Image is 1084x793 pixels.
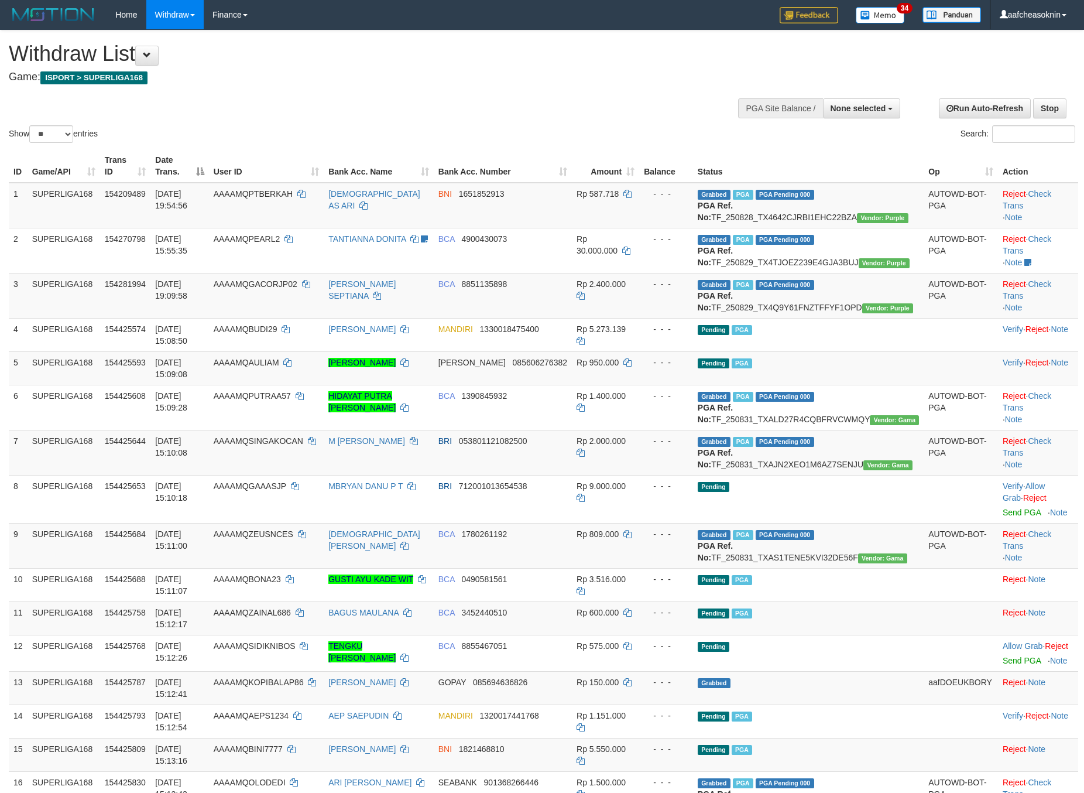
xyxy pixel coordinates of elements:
[577,641,619,651] span: Rp 575.000
[1003,279,1051,300] a: Check Trans
[1003,641,1042,651] a: Allow Grab
[28,183,100,228] td: SUPERLIGA168
[28,738,100,771] td: SUPERLIGA168
[105,189,146,199] span: 154209489
[998,705,1078,738] td: · ·
[922,7,981,23] img: panduan.png
[998,228,1078,273] td: · ·
[698,190,730,200] span: Grabbed
[459,744,505,754] span: Copy 1821468810 to clipboard
[328,234,406,244] a: TANTIANNA DONITA
[1005,303,1023,312] a: Note
[693,385,924,430] td: TF_250831_TXALD27R4CQBFRVCWMQY
[28,705,100,738] td: SUPERLIGA168
[862,303,913,313] span: Vendor URL: https://trx4.1velocity.biz
[998,183,1078,228] td: · ·
[328,279,396,300] a: [PERSON_NAME] SEPTIANA
[1003,481,1045,503] a: Allow Grab
[1003,391,1051,412] a: Check Trans
[1003,481,1023,491] a: Verify
[9,351,28,385] td: 5
[1025,324,1049,334] a: Reject
[155,641,187,662] span: [DATE] 15:12:26
[924,149,998,183] th: Op: activate to sort column ascending
[214,678,304,687] span: AAAAMQKOPIBALAP86
[698,325,729,335] span: Pending
[214,324,277,334] span: AAAAMQBUDI29
[1003,744,1026,754] a: Reject
[28,601,100,635] td: SUPERLIGA168
[998,385,1078,430] td: · ·
[461,391,507,401] span: Copy 1390845932 to clipboard
[644,390,688,402] div: - - -
[1028,678,1046,687] a: Note
[1028,744,1046,754] a: Note
[698,403,733,424] b: PGA Ref. No:
[105,575,146,584] span: 154425688
[698,280,730,290] span: Grabbed
[693,149,924,183] th: Status
[214,641,296,651] span: AAAAMQSIDIKNIBOS
[9,430,28,475] td: 7
[693,523,924,568] td: TF_250831_TXAS1TENE5KVI32DE56F
[732,325,752,335] span: Marked by aafsoumeymey
[1025,711,1049,720] a: Reject
[9,601,28,635] td: 11
[756,280,814,290] span: PGA Pending
[214,481,286,491] span: AAAAMQGAAASJP
[733,190,753,200] span: Marked by aafchhiseyha
[644,743,688,755] div: - - -
[698,246,733,267] b: PGA Ref. No:
[155,744,187,765] span: [DATE] 15:13:16
[924,183,998,228] td: AUTOWD-BOT-PGA
[28,635,100,671] td: SUPERLIGA168
[1003,189,1026,199] a: Reject
[1003,508,1041,517] a: Send PGA
[328,529,420,551] a: [DEMOGRAPHIC_DATA][PERSON_NAME]
[1005,258,1023,267] a: Note
[823,98,901,118] button: None selected
[577,711,626,720] span: Rp 1.151.000
[733,235,753,245] span: Marked by aafmaleo
[100,149,151,183] th: Trans ID: activate to sort column ascending
[9,228,28,273] td: 2
[644,640,688,652] div: - - -
[857,213,908,223] span: Vendor URL: https://trx4.1velocity.biz
[105,358,146,367] span: 154425593
[155,608,187,629] span: [DATE] 15:12:17
[214,279,297,289] span: AAAAMQGACORJP02
[998,475,1078,523] td: · ·
[577,358,619,367] span: Rp 950.000
[738,98,822,118] div: PGA Site Balance /
[1003,189,1051,210] a: Check Trans
[214,608,291,617] span: AAAAMQZAINAL686
[732,575,752,585] span: Marked by aafsoycanthlai
[1003,678,1026,687] a: Reject
[1003,575,1026,584] a: Reject
[438,391,455,401] span: BCA
[998,738,1078,771] td: ·
[105,391,146,401] span: 154425608
[733,280,753,290] span: Marked by aafnonsreyleab
[644,233,688,245] div: - - -
[473,678,527,687] span: Copy 085694636826 to clipboard
[461,279,507,289] span: Copy 8851135898 to clipboard
[438,189,452,199] span: BNI
[644,323,688,335] div: - - -
[105,279,146,289] span: 154281994
[105,324,146,334] span: 154425574
[438,641,455,651] span: BCA
[155,324,187,346] span: [DATE] 15:08:50
[1003,234,1026,244] a: Reject
[438,436,452,446] span: BRI
[150,149,208,183] th: Date Trans.: activate to sort column descending
[28,385,100,430] td: SUPERLIGA168
[105,529,146,539] span: 154425684
[780,7,838,23] img: Feedback.jpg
[698,291,733,312] b: PGA Ref. No:
[105,608,146,617] span: 154425758
[328,744,396,754] a: [PERSON_NAME]
[9,705,28,738] td: 14
[155,279,187,300] span: [DATE] 19:09:58
[214,189,293,199] span: AAAAMQPTBERKAH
